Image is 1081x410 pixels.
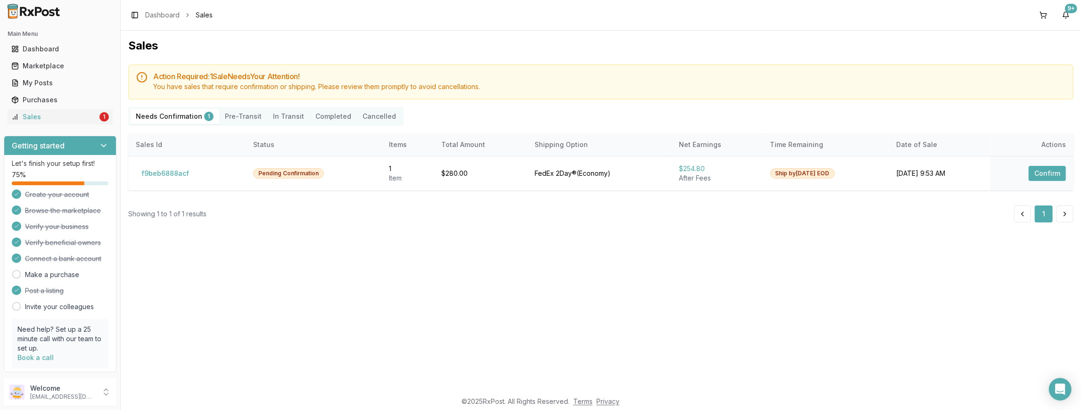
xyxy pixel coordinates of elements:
[25,270,79,279] a: Make a purchase
[25,206,101,215] span: Browse the marketplace
[310,109,357,124] button: Completed
[596,397,619,405] a: Privacy
[679,173,755,183] div: After Fees
[128,133,246,156] th: Sales Id
[12,170,26,180] span: 75 %
[671,133,762,156] th: Net Earnings
[8,74,113,91] a: My Posts
[196,10,213,20] span: Sales
[253,168,324,179] div: Pending Confirmation
[527,133,671,156] th: Shipping Option
[25,254,101,263] span: Connect a bank account
[1058,8,1073,23] button: 9+
[389,173,426,183] div: Item
[770,168,835,179] div: Ship by [DATE] EOD
[12,159,108,168] p: Let's finish your setup first!
[1065,4,1077,13] div: 9+
[11,95,109,105] div: Purchases
[11,78,109,88] div: My Posts
[1035,205,1053,222] button: 1
[25,222,89,231] span: Verify your business
[25,302,94,312] a: Invite your colleagues
[389,164,426,173] div: 1
[8,91,113,108] a: Purchases
[11,44,109,54] div: Dashboard
[8,41,113,57] a: Dashboard
[25,238,101,247] span: Verify beneficial owners
[381,133,434,156] th: Items
[25,286,64,295] span: Post a listing
[357,109,402,124] button: Cancelled
[8,108,113,125] a: Sales1
[11,112,98,122] div: Sales
[25,190,89,199] span: Create your account
[4,4,64,19] img: RxPost Logo
[30,393,96,401] p: [EMAIL_ADDRESS][DOMAIN_NAME]
[128,209,206,219] div: Showing 1 to 1 of 1 results
[128,38,1073,53] h1: Sales
[145,10,180,20] a: Dashboard
[12,140,65,151] h3: Getting started
[4,92,116,107] button: Purchases
[246,133,381,156] th: Status
[4,75,116,90] button: My Posts
[4,58,116,74] button: Marketplace
[8,57,113,74] a: Marketplace
[535,169,664,178] div: FedEx 2Day® ( Economy )
[679,164,755,173] div: $254.80
[99,112,109,122] div: 1
[1029,166,1066,181] button: Confirm
[145,10,213,20] nav: breadcrumb
[990,133,1073,156] th: Actions
[889,133,990,156] th: Date of Sale
[204,112,214,121] div: 1
[4,41,116,57] button: Dashboard
[1049,378,1072,401] div: Open Intercom Messenger
[763,133,889,156] th: Time Remaining
[9,385,25,400] img: User avatar
[30,384,96,393] p: Welcome
[267,109,310,124] button: In Transit
[153,73,1065,80] h5: Action Required: 1 Sale Need s Your Attention!
[8,30,113,38] h2: Main Menu
[130,109,219,124] button: Needs Confirmation
[17,325,103,353] p: Need help? Set up a 25 minute call with our team to set up.
[434,133,527,156] th: Total Amount
[4,372,116,389] button: Support
[896,169,983,178] div: [DATE] 9:53 AM
[573,397,593,405] a: Terms
[219,109,267,124] button: Pre-Transit
[136,166,195,181] button: f9beb6888acf
[4,109,116,124] button: Sales1
[17,353,54,361] a: Book a call
[441,169,520,178] div: $280.00
[153,82,1065,91] div: You have sales that require confirmation or shipping. Please review them promptly to avoid cancel...
[11,61,109,71] div: Marketplace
